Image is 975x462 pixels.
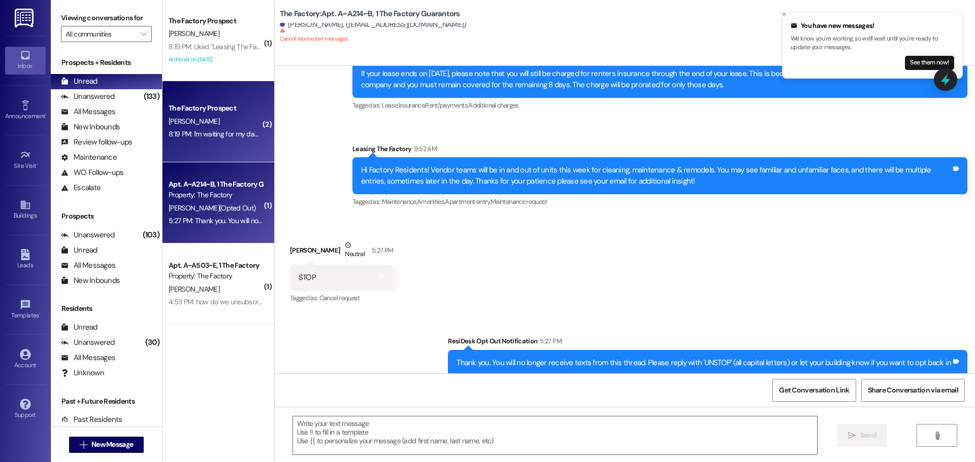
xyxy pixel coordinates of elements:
[169,42,615,51] div: 8:19 PM: Liked “Leasing The Factory (The Factory): I got it. Thank you for that. The next step is...
[80,441,87,449] i: 
[352,194,967,209] div: Tagged as:
[61,260,115,271] div: All Messages
[343,240,366,261] div: Neutral
[5,396,46,423] a: Support
[141,89,162,104] div: (133)
[61,275,120,286] div: New Inbounds
[61,368,104,378] div: Unknown
[5,196,46,224] a: Buildings
[39,310,41,317] span: •
[5,246,46,273] a: Leads
[382,101,399,110] span: Lease ,
[61,230,115,240] div: Unanswered
[861,379,965,402] button: Share Conversation via email
[51,57,162,68] div: Prospects + Residents
[51,211,162,222] div: Prospects
[791,34,954,52] p: We know you're working, so we'll wait until you're ready to update your messages.
[51,396,162,407] div: Past + Future Residents
[169,190,263,200] div: Property: The Factory
[169,29,219,38] span: [PERSON_NAME]
[51,303,162,314] div: Residents
[169,297,295,306] div: 4:53 PM: how do we unsubscribe from this
[445,197,491,206] span: Apartment entry ,
[45,111,47,118] span: •
[399,101,426,110] span: Insurance ,
[411,144,436,154] div: 9:52 AM
[91,439,133,450] span: New Message
[361,68,951,90] div: If your lease ends on [DATE], please note that you will still be charged for renters insurance th...
[141,30,146,38] i: 
[61,91,115,102] div: Unanswered
[169,129,352,138] div: 8:19 PM: I'm waiting for my dad to get home he should be soon
[868,385,958,396] span: Share Conversation via email
[61,76,97,87] div: Unread
[369,245,393,256] div: 5:27 PM
[361,165,951,187] div: Hi Factory Residents! Vendor teams will be in and out of units this week for cleaning, maintenanc...
[280,27,348,42] sup: Cannot receive text messages
[169,260,263,271] div: Apt. A~A503~E, 1 The Factory
[61,245,97,256] div: Unread
[290,291,393,305] div: Tagged as:
[169,117,219,126] span: [PERSON_NAME]
[61,167,123,178] div: WO Follow-ups
[457,358,951,368] div: Thank you. You will no longer receive texts from this thread. Please reply with 'UNSTOP' (all cap...
[860,430,876,441] span: Send
[299,272,316,283] div: STOP
[168,53,264,66] div: Archived on [DATE]
[61,352,115,363] div: All Messages
[61,337,115,348] div: Unanswered
[169,285,219,294] span: [PERSON_NAME]
[848,432,856,440] i: 
[779,385,849,396] span: Get Conversation Link
[140,227,162,243] div: (103)
[772,379,856,402] button: Get Conversation Link
[5,47,46,74] a: Inbox
[290,240,393,265] div: [PERSON_NAME]
[382,197,417,206] span: Maintenance ,
[61,137,132,148] div: Review follow-ups
[5,147,46,174] a: Site Visit •
[15,9,36,27] img: ResiDesk Logo
[61,183,101,193] div: Escalate
[61,122,120,132] div: New Inbounds
[280,9,460,19] b: The Factory: Apt. A~A214~B, 1 The Factory Guarantors
[791,21,954,31] div: You have new messages!
[169,103,263,114] div: The Factory Prospect
[448,336,967,350] div: ResiDesk Opt Out Notification
[468,101,518,110] span: Additional charges
[61,152,117,163] div: Maintenance
[905,56,954,70] button: See them now!
[37,161,38,168] span: •
[169,203,255,212] span: [PERSON_NAME] (Opted Out)
[352,144,967,158] div: Leasing The Factory
[933,432,941,440] i: 
[169,271,263,281] div: Property: The Factory
[319,294,360,302] span: Cancel request
[425,101,468,110] span: Rent/payments ,
[352,98,967,113] div: Tagged as:
[66,26,136,42] input: All communities
[61,414,122,425] div: Past Residents
[61,322,97,333] div: Unread
[169,216,649,225] div: 5:27 PM: Thank you. You will no longer receive texts from this thread. Please reply with 'UNSTOP'...
[61,106,115,117] div: All Messages
[61,10,152,26] label: Viewing conversations for
[537,336,561,346] div: 5:27 PM
[5,346,46,373] a: Account
[169,16,263,26] div: The Factory Prospect
[779,9,789,19] button: Close toast
[5,296,46,324] a: Templates •
[69,437,144,453] button: New Message
[169,179,263,190] div: Apt. A~A214~B, 1 The Factory Guarantors
[491,197,547,206] span: Maintenance request
[417,197,445,206] span: Amenities ,
[280,19,467,30] div: [PERSON_NAME]. ([EMAIL_ADDRESS][DOMAIN_NAME])
[143,335,162,350] div: (30)
[837,424,887,447] button: Send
